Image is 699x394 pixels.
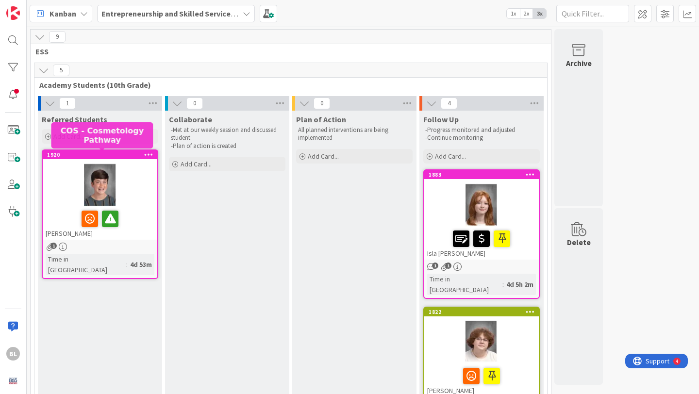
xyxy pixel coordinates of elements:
span: 1 [59,98,76,109]
b: Entrepreneurship and Skilled Services Interventions - [DATE]-[DATE] [101,9,339,18]
p: -Continue monitoring [425,134,538,142]
div: BL [6,347,20,361]
span: Plan of Action [296,115,346,124]
img: Visit kanbanzone.com [6,6,20,20]
div: Time in [GEOGRAPHIC_DATA] [46,254,126,275]
span: 9 [49,31,66,43]
span: 4 [441,98,457,109]
span: Follow Up [423,115,459,124]
input: Quick Filter... [556,5,629,22]
div: 1920 [47,151,157,158]
div: 1822 [429,309,539,315]
span: Add Card... [308,152,339,161]
span: Kanban [50,8,76,19]
p: All planned interventions are being implemented [298,126,411,142]
div: 1822 [424,308,539,316]
h5: COS - Cosmetology Pathway [55,126,150,145]
div: 1883 [429,171,539,178]
span: 2x [520,9,533,18]
div: Delete [567,236,591,248]
span: 1 [50,243,57,249]
a: 1883Isla [PERSON_NAME]Time in [GEOGRAPHIC_DATA]:4d 5h 2m [423,169,540,299]
div: 1920 [43,150,157,159]
span: 0 [186,98,203,109]
p: -Met at our weekly session and discussed student [171,126,283,142]
span: Academy Students (10th Grade) [39,80,535,90]
span: ESS [35,47,539,56]
div: 4d 53m [128,259,154,270]
span: 1 [445,263,451,269]
span: Referred Students [42,115,107,124]
div: Isla [PERSON_NAME] [424,227,539,260]
p: -Plan of action is created [171,142,283,150]
span: Add Card... [181,160,212,168]
span: Collaborate [169,115,212,124]
span: 3x [533,9,546,18]
span: : [502,279,504,290]
a: 1920[PERSON_NAME]Time in [GEOGRAPHIC_DATA]:4d 53m [42,149,158,279]
span: Add Card... [435,152,466,161]
div: [PERSON_NAME] [43,207,157,240]
span: 1x [507,9,520,18]
div: Archive [566,57,592,69]
span: 1 [432,263,438,269]
p: -Progress monitored and adjusted [425,126,538,134]
div: 1883 [424,170,539,179]
span: 5 [53,65,69,76]
div: 4 [50,4,53,12]
div: Time in [GEOGRAPHIC_DATA] [427,274,502,295]
div: 4d 5h 2m [504,279,536,290]
span: : [126,259,128,270]
span: 0 [314,98,330,109]
span: Support [20,1,44,13]
div: 1883Isla [PERSON_NAME] [424,170,539,260]
div: 1920[PERSON_NAME] [43,150,157,240]
img: avatar [6,374,20,388]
